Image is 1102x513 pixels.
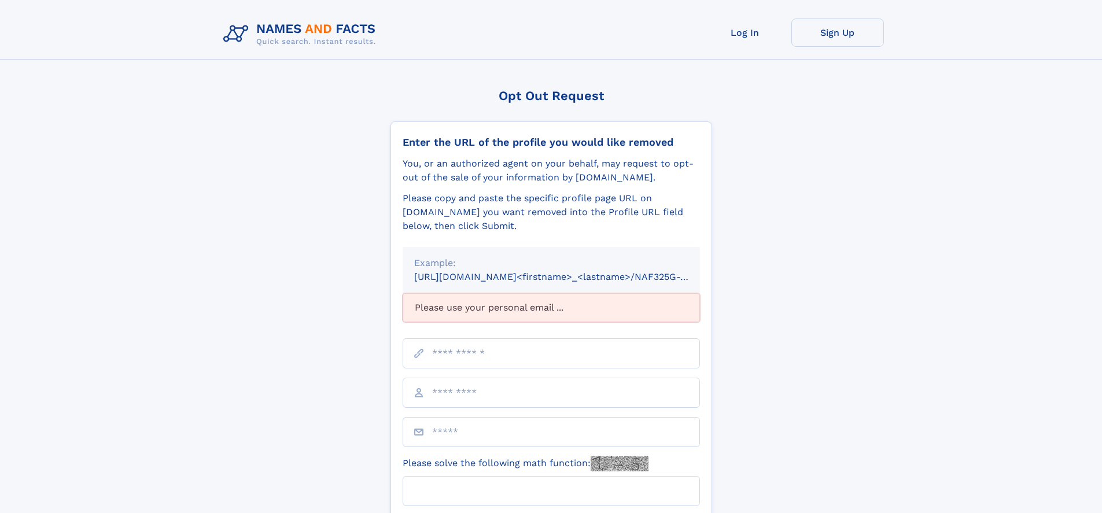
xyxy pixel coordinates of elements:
div: You, or an authorized agent on your behalf, may request to opt-out of the sale of your informatio... [403,157,700,184]
div: Example: [414,256,688,270]
div: Please copy and paste the specific profile page URL on [DOMAIN_NAME] you want removed into the Pr... [403,191,700,233]
div: Enter the URL of the profile you would like removed [403,136,700,149]
a: Sign Up [791,19,884,47]
div: Please use your personal email ... [403,293,700,322]
img: Logo Names and Facts [219,19,385,50]
label: Please solve the following math function: [403,456,648,471]
a: Log In [699,19,791,47]
small: [URL][DOMAIN_NAME]<firstname>_<lastname>/NAF325G-xxxxxxxx [414,271,722,282]
div: Opt Out Request [390,88,712,103]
